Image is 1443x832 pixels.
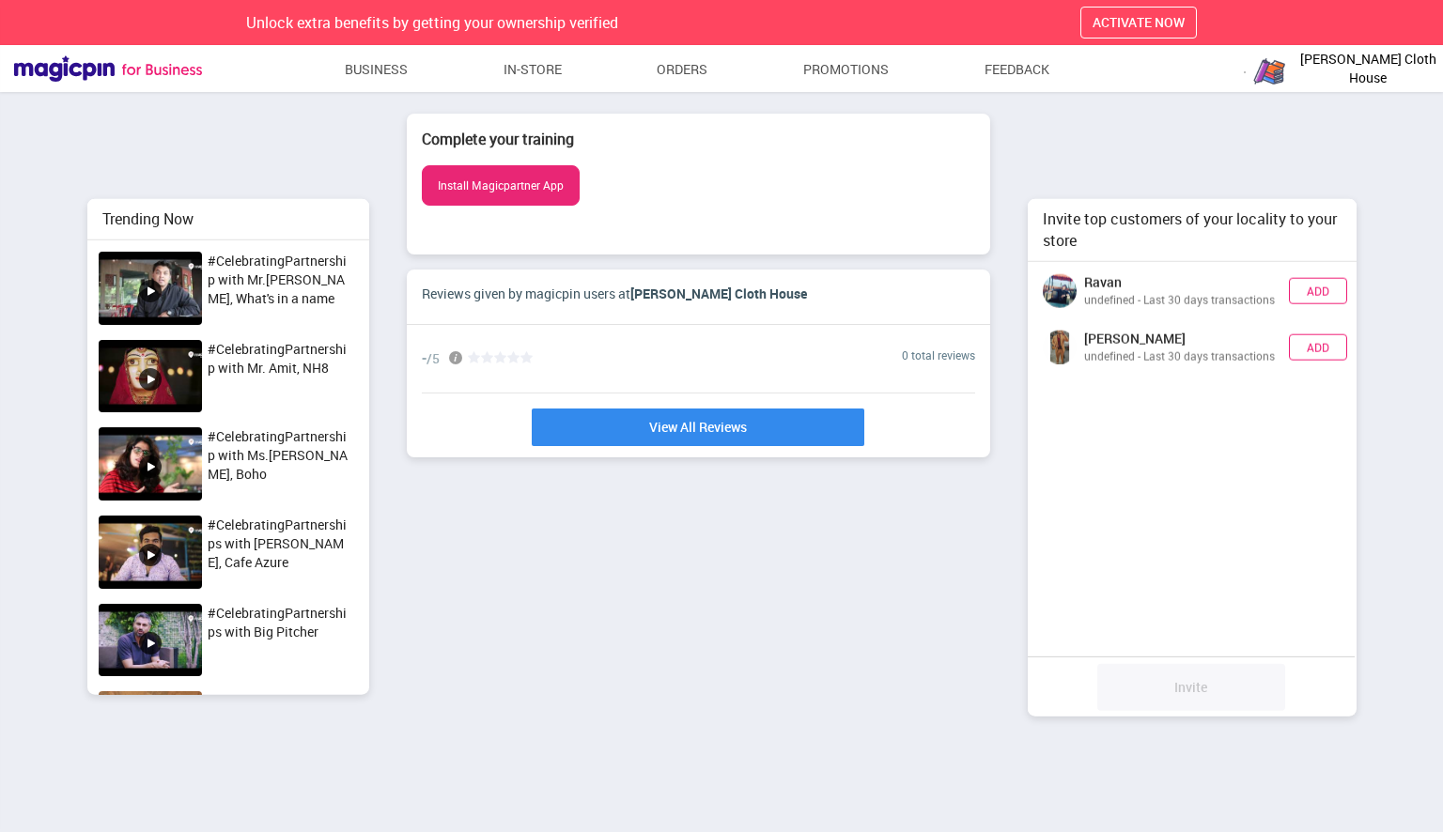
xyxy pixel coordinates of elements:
[345,53,408,86] a: Business
[202,339,358,412] div: #CelebratingPartnership with Mr. Amit, NH8
[911,347,975,363] span: total reviews
[14,55,202,82] img: Magicpin
[657,53,707,86] a: Orders
[202,603,358,676] div: #CelebratingPartnerships with Big Pitcher
[1093,13,1185,31] span: ACTIVATE NOW
[135,453,165,483] img: video-play-icon.6db6df74.svg
[135,628,165,658] img: video-play-icon.6db6df74.svg
[985,53,1049,86] a: Feedback
[422,129,975,149] div: Complete your training
[135,541,165,571] img: video-play-icon.6db6df74.svg
[630,285,807,302] span: [PERSON_NAME] Cloth House
[1297,50,1438,87] span: [PERSON_NAME] Cloth House
[532,408,863,446] a: View All Reviews
[1080,7,1197,39] button: ACTIVATE NOW
[422,165,580,206] button: Install Magicpartner App
[202,252,358,325] div: #CelebratingPartnership with Mr.[PERSON_NAME], What's in a name
[135,364,165,394] img: video-play-icon.6db6df74.svg
[1084,292,1281,308] div: undefined - Last 30 days transactions
[504,53,562,86] a: In-store
[902,347,908,363] span: 0
[202,691,358,764] div: A Comprehensive User Guide To Our New Adventure Quest || magicpin
[135,277,165,307] img: video-play-icon.6db6df74.svg
[427,349,440,367] span: /5
[447,351,462,364] img: i
[1097,663,1285,710] div: invite
[246,12,618,33] span: Unlock extra benefits by getting your ownership verified
[1289,333,1347,360] div: Add
[1289,277,1347,303] div: Add
[1084,348,1281,364] div: undefined - Last 30 days transactions
[202,516,358,589] div: #CelebratingPartnerships with [PERSON_NAME], Cafe Azure
[422,347,427,368] span: -
[1084,330,1281,348] div: [PERSON_NAME]
[202,427,358,501] div: #CelebratingPartnership with Ms.[PERSON_NAME], Boho
[803,53,889,86] a: Promotions
[1028,262,1370,716] div: grid
[422,285,807,303] div: Reviews given by magicpin users at
[1084,273,1281,292] div: Ravan
[1043,330,1077,363] img: profile-pic
[1250,50,1288,87] img: logo
[1043,208,1342,252] div: Invite top customers of your locality to your store
[1043,273,1077,307] img: profile-pic
[87,199,369,240] div: Trending Now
